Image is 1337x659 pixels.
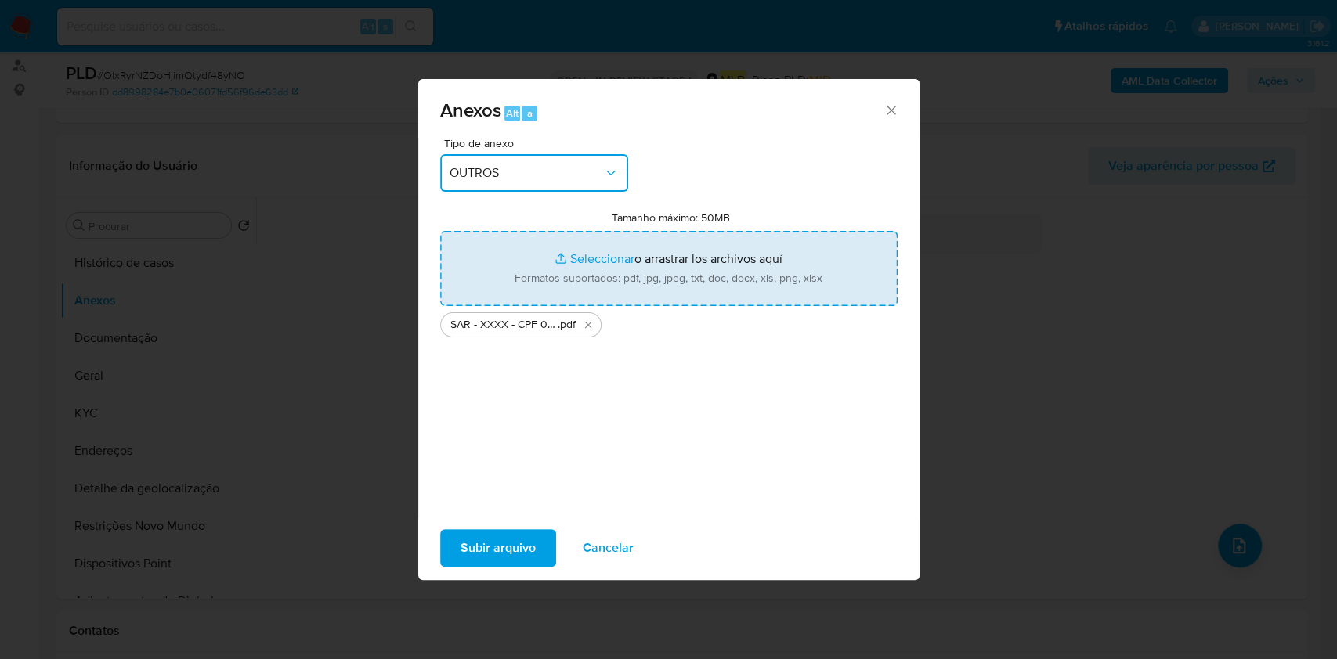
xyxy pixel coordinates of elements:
button: OUTROS [440,154,628,192]
button: Eliminar SAR - XXXX - CPF 02065809167 - MARCIANO VIEIRA BORGES.pdf [579,315,598,334]
ul: Archivos seleccionados [440,306,898,337]
button: Cancelar [562,529,654,567]
span: a [527,106,533,121]
span: Tipo de anexo [444,138,632,149]
span: Alt [506,106,519,121]
span: Anexos [440,96,501,124]
label: Tamanho máximo: 50MB [612,211,730,225]
span: SAR - XXXX - CPF 02065809167 - [PERSON_NAME] [450,317,558,333]
button: Cerrar [884,103,898,117]
span: Subir arquivo [461,531,536,565]
span: .pdf [558,317,576,333]
span: OUTROS [450,165,603,181]
span: Cancelar [583,531,634,565]
button: Subir arquivo [440,529,556,567]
